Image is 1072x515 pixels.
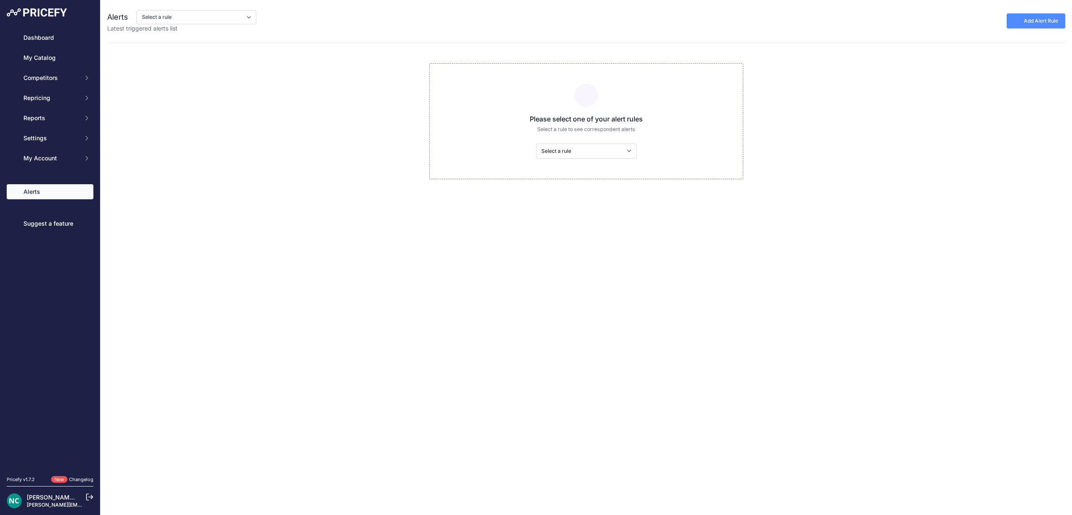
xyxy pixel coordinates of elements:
span: Competitors [23,74,78,82]
span: Reports [23,114,78,122]
span: Repricing [23,94,78,102]
a: Suggest a feature [7,216,93,231]
span: New [51,476,67,483]
img: Pricefy Logo [7,8,67,17]
p: Latest triggered alerts list [107,24,256,33]
a: [PERSON_NAME] NC [27,494,85,501]
a: My Catalog [7,50,93,65]
div: Pricefy v1.7.2 [7,476,35,483]
p: Select a rule to see correspondent alerts [436,126,736,134]
button: Settings [7,131,93,146]
h3: Please select one of your alert rules [436,114,736,124]
span: Alerts [107,13,128,21]
button: Reports [7,111,93,126]
span: Settings [23,134,78,142]
a: Changelog [69,476,93,482]
nav: Sidebar [7,30,93,466]
a: [PERSON_NAME][EMAIL_ADDRESS][DOMAIN_NAME][PERSON_NAME] [27,502,197,508]
button: My Account [7,151,93,166]
a: Add Alert Rule [1007,13,1065,28]
button: Competitors [7,70,93,85]
a: Dashboard [7,30,93,45]
button: Repricing [7,90,93,106]
span: My Account [23,154,78,162]
a: Alerts [7,184,93,199]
